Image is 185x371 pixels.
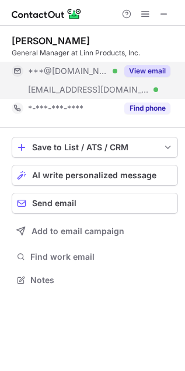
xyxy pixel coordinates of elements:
[32,171,156,180] span: AI write personalized message
[32,143,158,152] div: Save to List / ATS / CRM
[12,137,178,158] button: save-profile-one-click
[12,48,178,58] div: General Manager at Linn Products, Inc.
[30,275,173,285] span: Notes
[12,7,82,21] img: ContactOut v5.3.10
[12,221,178,242] button: Add to email campaign
[12,35,90,47] div: [PERSON_NAME]
[32,227,124,236] span: Add to email campaign
[124,103,170,114] button: Reveal Button
[12,165,178,186] button: AI write personalized message
[32,199,76,208] span: Send email
[28,66,109,76] span: ***@[DOMAIN_NAME]
[12,272,178,288] button: Notes
[28,84,149,95] span: [EMAIL_ADDRESS][DOMAIN_NAME]
[124,65,170,77] button: Reveal Button
[12,249,178,265] button: Find work email
[12,193,178,214] button: Send email
[30,252,173,262] span: Find work email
